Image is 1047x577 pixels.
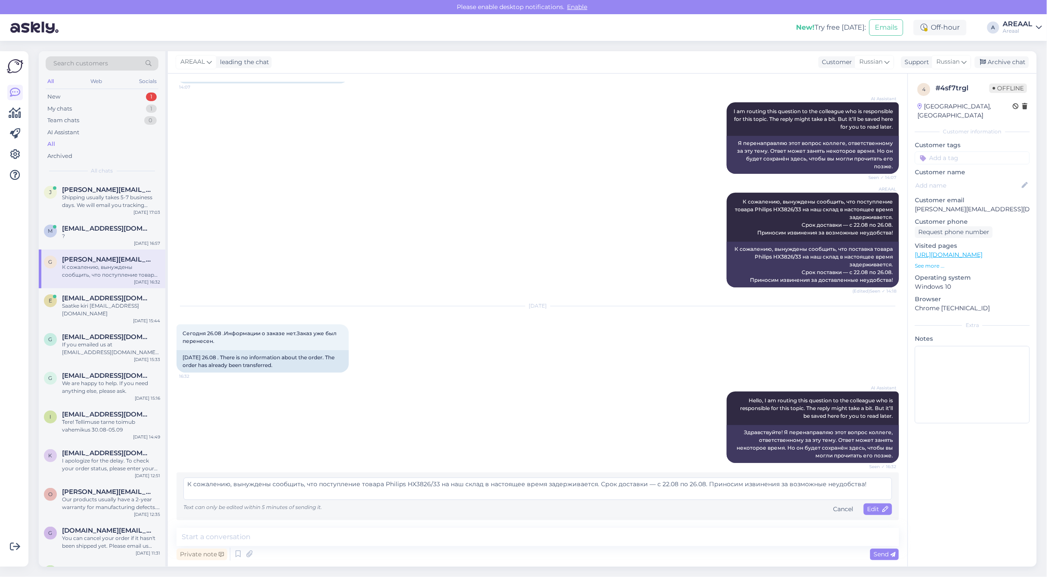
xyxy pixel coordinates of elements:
[796,22,866,33] div: Try free [DATE]:
[47,105,72,113] div: My chats
[62,256,152,263] span: galina.gallit@gmail.com
[62,496,160,511] div: Our products usually have a 2-year warranty for manufacturing defects. Please check the warranty ...
[915,181,1020,190] input: Add name
[830,503,857,515] div: Cancel
[915,217,1030,226] p: Customer phone
[915,262,1030,270] p: See more ...
[734,108,894,130] span: I am routing this question to the colleague who is responsible for this topic. The reply might ta...
[53,59,108,68] span: Search customers
[62,186,152,194] span: jane.riin.niit@gmail.com
[989,83,1027,93] span: Offline
[179,373,211,380] span: 16:32
[915,205,1030,214] p: [PERSON_NAME][EMAIL_ADDRESS][DOMAIN_NAME]
[183,330,338,344] span: Сегодня 26.08 .Информации о заказе нет.Заказ уже был перенесен.
[62,380,160,395] div: We are happy to help. If you need anything else, please ask.
[48,228,53,234] span: m
[47,128,79,137] div: AI Assistant
[915,321,1030,329] div: Extra
[1003,21,1042,34] a: AREAALAreaal
[915,295,1030,304] p: Browser
[818,58,852,67] div: Customer
[915,226,993,238] div: Request phone number
[915,168,1030,177] p: Customer name
[915,241,1030,250] p: Visited pages
[1003,21,1032,28] div: AREAAL
[47,140,55,148] div: All
[62,488,152,496] span: olga.saf@live.com
[987,22,999,34] div: A
[727,136,899,174] div: Я перенаправляю этот вопрос коллеге, ответственному за эту тему. Ответ может занять некоторое вре...
[922,86,926,93] span: 4
[727,242,899,287] div: К сожалению, вынуждены сообщить, что поставка товара Philips HX3826/33 на наш склад в настоящее в...
[91,167,113,175] span: All chats
[62,302,160,318] div: Saatke kiri [EMAIL_ADDRESS][DOMAIN_NAME]
[47,152,72,160] div: Archived
[915,282,1030,291] p: Windows 10
[62,565,152,573] span: mesevradaniil@gmail.com
[47,116,79,125] div: Team chats
[144,116,157,125] div: 0
[869,19,903,36] button: Emails
[915,196,1030,205] p: Customer email
[864,96,896,102] span: AI Assistant
[47,93,60,101] div: New
[727,425,899,463] div: Здравствуйте! Я перенаправляю этот вопрос коллеге, ответственному за эту тему. Ответ может занять...
[136,550,160,556] div: [DATE] 11:31
[49,336,53,342] span: g
[62,333,152,341] span: guidoosak@gmail.com
[135,472,160,479] div: [DATE] 12:51
[133,434,160,440] div: [DATE] 14:49
[852,288,896,294] span: (Edited) Seen ✓ 14:18
[49,530,53,536] span: g
[740,397,894,419] span: Hello, I am routing this question to the colleague who is responsible for this topic. The reply m...
[864,463,896,470] span: Seen ✓ 16:32
[62,225,152,232] span: mariliis89.lepist@gmail.com
[49,259,53,265] span: g
[180,57,205,67] span: AREAAL
[935,83,989,93] div: # 4sf7trgl
[917,102,1013,120] div: [GEOGRAPHIC_DATA], [GEOGRAPHIC_DATA]
[134,511,160,518] div: [DATE] 12:35
[179,84,211,90] span: 14:07
[864,385,896,391] span: AI Assistant
[177,549,227,560] div: Private note
[62,194,160,209] div: Shipping usually takes 5-7 business days. We will email you tracking details when it ships. For m...
[137,76,158,87] div: Socials
[62,263,160,279] div: К сожалению, вынуждены сообщить, что поступление товара Philips HX3826/33 на наш склад в настояще...
[62,534,160,550] div: You can cancel your order if it hasn't been shipped yet. Please email us your cancellation reques...
[146,93,157,101] div: 1
[50,413,51,420] span: i
[915,334,1030,343] p: Notes
[49,452,53,459] span: k
[177,302,899,310] div: [DATE]
[183,504,322,510] span: Text can only be edited within 5 minutes of sending it.
[915,141,1030,150] p: Customer tags
[864,174,896,181] span: Seen ✓ 14:07
[134,240,160,247] div: [DATE] 16:57
[864,186,896,192] span: AREAAL
[49,375,53,381] span: g
[62,457,160,472] div: I apologize for the delay. To check your order status, please enter your order number and email h...
[49,297,52,304] span: e
[49,189,52,195] span: j
[914,20,966,35] div: Off-hour
[134,279,160,285] div: [DATE] 16:32
[177,350,349,373] div: [DATE] 26.08 . There is no information about the order. The order has already been transferred.
[936,57,960,67] span: Russian
[915,151,1030,164] input: Add a tag
[975,56,1029,68] div: Archive chat
[48,491,53,497] span: o
[62,527,152,534] span: gvidas.cr@gmail.com
[62,418,160,434] div: Tere! Tellimuse tarne toimub vahemikus 30.08-05.09
[915,251,982,259] a: [URL][DOMAIN_NAME]
[135,395,160,401] div: [DATE] 15:16
[901,58,929,67] div: Support
[133,209,160,216] div: [DATE] 17:03
[859,57,883,67] span: Russian
[1003,28,1032,34] div: Areaal
[735,198,894,236] span: К сожалению, вынуждены сообщить, что поступление товара Philips HX3826/33 на наш склад в настояще...
[62,341,160,356] div: If you emailed us at [EMAIL_ADDRESS][DOMAIN_NAME], please give us some time to reply. We will get...
[867,505,889,513] span: Edit
[915,273,1030,282] p: Operating system
[62,232,160,240] div: ?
